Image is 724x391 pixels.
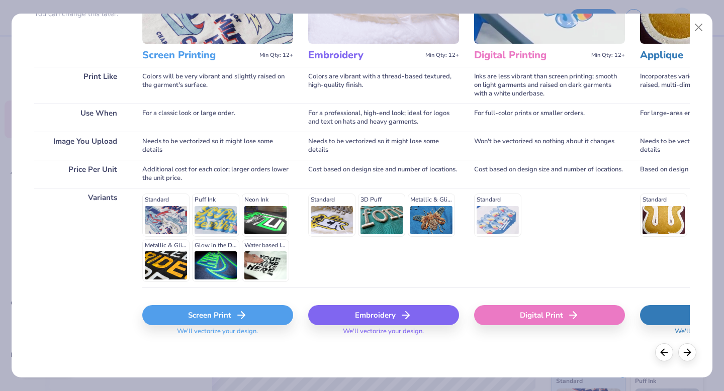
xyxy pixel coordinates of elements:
[474,132,625,160] div: Won't be vectorized so nothing about it changes
[339,327,428,342] span: We'll vectorize your design.
[425,52,459,59] span: Min Qty: 12+
[34,10,127,18] p: You can change this later.
[142,49,255,62] h3: Screen Printing
[474,67,625,104] div: Inks are less vibrant than screen printing; smooth on light garments and raised on dark garments ...
[689,18,708,37] button: Close
[142,132,293,160] div: Needs to be vectorized so it might lose some details
[308,132,459,160] div: Needs to be vectorized so it might lose some details
[308,160,459,188] div: Cost based on design size and number of locations.
[34,188,127,287] div: Variants
[474,160,625,188] div: Cost based on design size and number of locations.
[34,160,127,188] div: Price Per Unit
[474,305,625,325] div: Digital Print
[308,305,459,325] div: Embroidery
[142,67,293,104] div: Colors will be very vibrant and slightly raised on the garment's surface.
[308,67,459,104] div: Colors are vibrant with a thread-based textured, high-quality finish.
[173,327,262,342] span: We'll vectorize your design.
[34,67,127,104] div: Print Like
[308,104,459,132] div: For a professional, high-end look; ideal for logos and text on hats and heavy garments.
[142,160,293,188] div: Additional cost for each color; larger orders lower the unit price.
[474,49,587,62] h3: Digital Printing
[142,104,293,132] div: For a classic look or large order.
[591,52,625,59] span: Min Qty: 12+
[259,52,293,59] span: Min Qty: 12+
[34,104,127,132] div: Use When
[474,104,625,132] div: For full-color prints or smaller orders.
[142,305,293,325] div: Screen Print
[34,132,127,160] div: Image You Upload
[308,49,421,62] h3: Embroidery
